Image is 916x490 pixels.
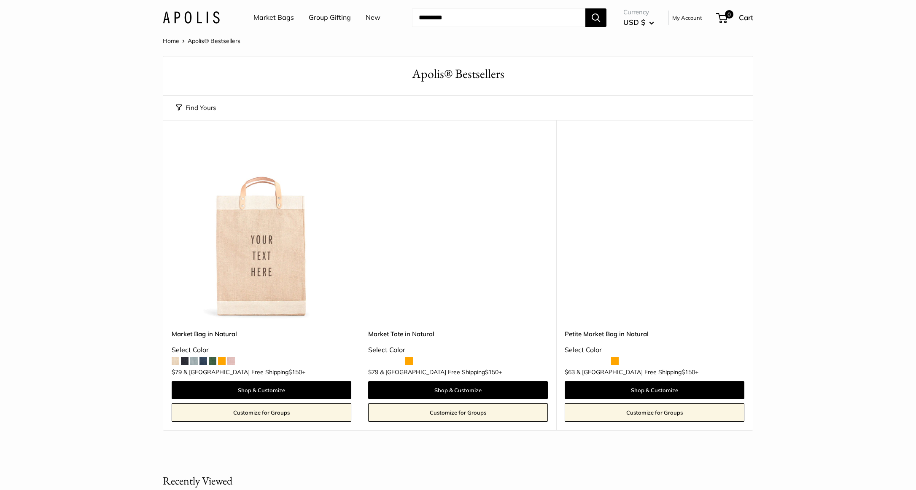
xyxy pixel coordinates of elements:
a: My Account [672,13,702,23]
nav: Breadcrumb [163,35,240,46]
span: $63 [565,368,575,376]
span: USD $ [623,18,645,27]
span: & [GEOGRAPHIC_DATA] Free Shipping + [183,369,305,375]
a: Shop & Customize [368,381,548,399]
a: Market Bag in NaturalMarket Bag in Natural [172,141,351,321]
span: Currency [623,6,654,18]
button: Find Yours [176,102,216,114]
img: Apolis [163,11,220,24]
a: Home [163,37,179,45]
span: 0 [725,10,733,19]
a: Customize for Groups [565,403,744,422]
a: New [366,11,380,24]
span: $150 [682,368,695,376]
a: Petite Market Bag in Natural [565,329,744,339]
h1: Apolis® Bestsellers [176,65,740,83]
a: Market Bags [253,11,294,24]
input: Search... [412,8,585,27]
img: Market Bag in Natural [172,141,351,321]
a: Petite Market Bag in Naturaldescription_Effortless style that elevates every moment [565,141,744,321]
span: $150 [485,368,498,376]
span: Apolis® Bestsellers [188,37,240,45]
a: description_Make it yours with custom printed text.description_The Original Market bag in its 4 n... [368,141,548,321]
span: $79 [172,368,182,376]
button: Search [585,8,606,27]
a: Customize for Groups [368,403,548,422]
span: $79 [368,368,378,376]
a: Market Bag in Natural [172,329,351,339]
div: Select Color [172,344,351,356]
span: & [GEOGRAPHIC_DATA] Free Shipping + [577,369,698,375]
h2: Recently Viewed [163,473,232,489]
span: & [GEOGRAPHIC_DATA] Free Shipping + [380,369,502,375]
div: Select Color [368,344,548,356]
span: Cart [739,13,753,22]
a: 0 Cart [717,11,753,24]
a: Shop & Customize [172,381,351,399]
a: Shop & Customize [565,381,744,399]
span: $150 [288,368,302,376]
div: Select Color [565,344,744,356]
a: Group Gifting [309,11,351,24]
button: USD $ [623,16,654,29]
a: Market Tote in Natural [368,329,548,339]
a: Customize for Groups [172,403,351,422]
